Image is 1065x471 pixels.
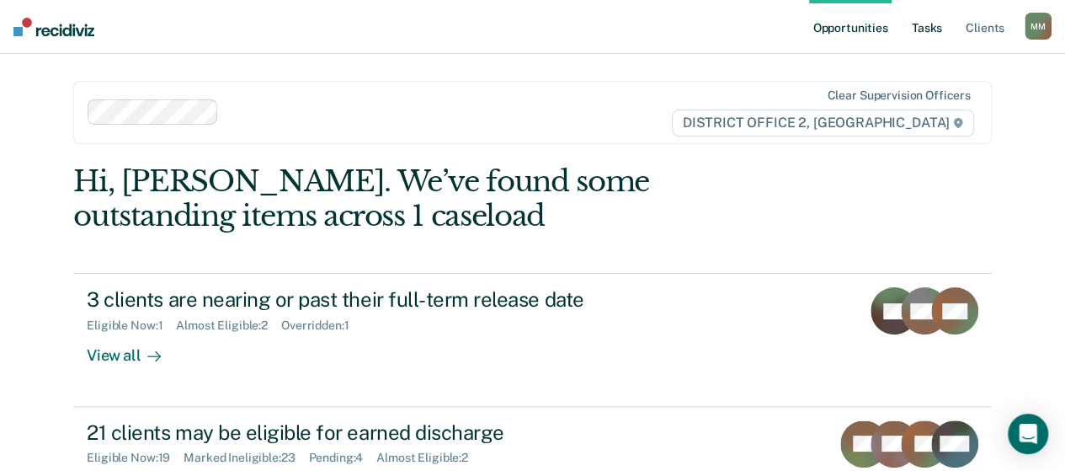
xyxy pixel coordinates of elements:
button: MM [1025,13,1052,40]
div: View all [87,333,181,366]
div: Almost Eligible : 2 [176,318,281,333]
a: 3 clients are nearing or past their full-term release dateEligible Now:1Almost Eligible:2Overridd... [73,273,992,406]
div: Clear supervision officers [827,88,970,103]
div: M M [1025,13,1052,40]
div: Eligible Now : 19 [87,451,184,465]
div: Open Intercom Messenger [1008,414,1048,454]
div: 21 clients may be eligible for earned discharge [87,420,678,445]
div: Almost Eligible : 2 [376,451,482,465]
div: Pending : 4 [308,451,376,465]
span: DISTRICT OFFICE 2, [GEOGRAPHIC_DATA] [672,110,974,136]
div: Eligible Now : 1 [87,318,176,333]
div: Marked Ineligible : 23 [184,451,308,465]
div: 3 clients are nearing or past their full-term release date [87,287,678,312]
div: Hi, [PERSON_NAME]. We’ve found some outstanding items across 1 caseload [73,164,807,233]
img: Recidiviz [13,18,94,36]
div: Overridden : 1 [281,318,362,333]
